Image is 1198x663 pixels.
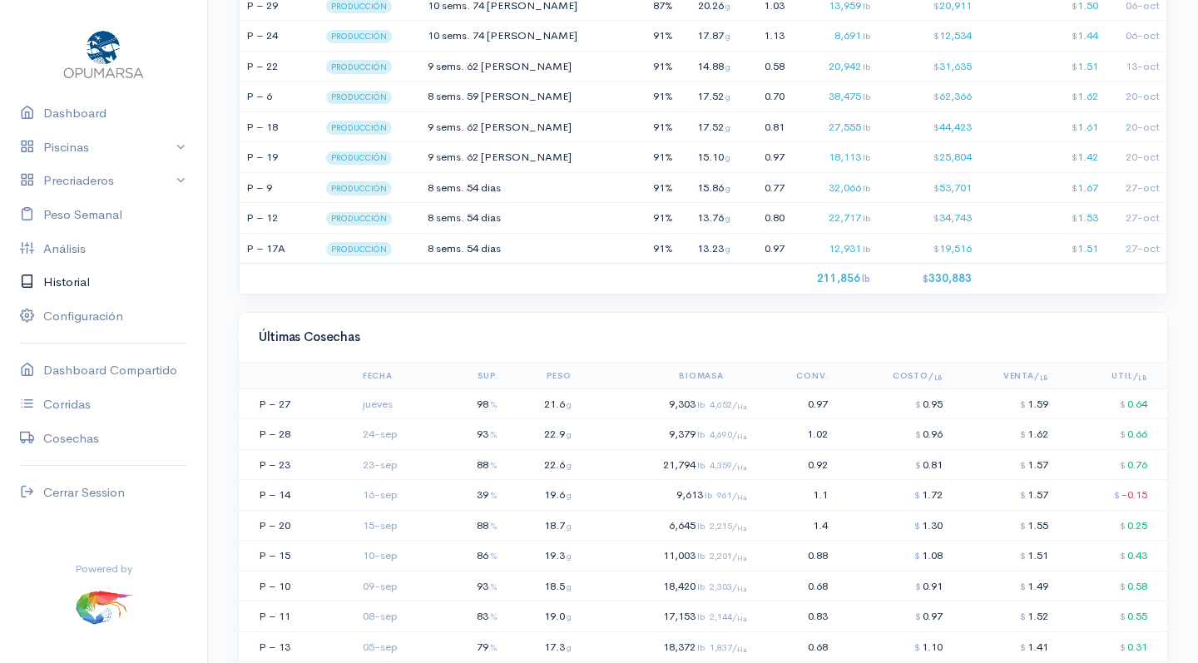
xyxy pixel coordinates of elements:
[807,427,828,441] span: 1.02
[428,210,464,225] span: 8 sems.
[477,518,498,532] span: 88
[567,398,572,410] small: g
[567,489,572,501] small: g
[710,398,747,410] span: 4,652/
[1072,212,1077,224] span: $
[1120,459,1126,471] span: $
[1114,487,1147,502] span: -0.15
[697,641,747,653] span: lb
[578,571,754,601] td: 18,420
[915,459,921,471] span: $
[817,271,870,285] span: 211,856
[1020,458,1048,472] span: 1.57
[578,363,754,389] th: Biomasa
[795,210,871,226] div: 22,717
[1072,61,1077,72] span: $
[863,30,870,42] span: lb
[239,419,332,450] td: P – 28
[504,541,577,571] td: 19.3
[725,91,730,102] span: g
[477,609,498,623] span: 83
[879,58,973,75] div: 31,635
[490,520,498,532] small: %
[490,398,498,410] small: %
[808,397,828,411] span: 0.97
[795,58,871,75] div: 20,942
[326,121,392,134] span: PRODUCCIÓN
[567,459,572,471] small: g
[1072,121,1077,133] span: $
[240,142,312,173] td: P – 19
[363,609,398,623] small: 08-sep
[240,203,312,234] td: P – 12
[863,121,870,133] span: lb
[879,210,973,226] div: 34,743
[643,149,674,166] div: 91%
[477,548,498,562] span: 86
[490,641,498,653] small: %
[643,180,674,196] div: 91%
[933,212,939,224] span: $
[467,120,572,134] span: 62 [PERSON_NAME]
[697,581,747,592] span: lb
[428,28,470,42] span: 10 sems.
[914,640,943,654] span: 1.10
[1126,120,1160,134] span: 20-oct
[326,181,392,195] span: PRODUCCIÓN
[363,640,398,654] small: 05-sep
[740,88,785,105] div: 0.70
[697,520,747,532] span: lb
[983,27,1100,44] div: 1.44
[443,363,504,389] th: Sup.
[504,631,577,662] td: 17.3
[862,273,870,284] span: lb
[863,91,870,102] span: lb
[717,489,747,501] span: 961/
[915,579,943,593] span: 0.91
[1120,397,1147,411] span: 0.64
[240,172,312,203] td: P – 9
[795,119,871,136] div: 27,555
[740,27,785,44] div: 1.13
[1020,581,1026,592] span: $
[504,363,577,389] th: Peso
[326,212,392,225] span: PRODUCCIÓN
[915,427,943,441] span: 0.96
[1126,28,1160,42] span: 06-oct
[915,581,921,592] span: $
[682,149,730,166] div: 15.10
[578,388,754,419] td: 9,303
[1120,609,1147,623] span: 0.55
[567,641,572,653] small: g
[490,459,498,471] small: %
[477,487,498,502] span: 39
[795,88,871,105] div: 38,475
[983,58,1100,75] div: 1.51
[504,388,577,419] td: 21.6
[879,27,973,44] div: 12,534
[1120,550,1126,562] span: $
[740,180,785,196] div: 0.77
[239,571,332,601] td: P – 10
[795,240,871,257] div: 12,931
[74,576,134,636] img: ...
[578,510,754,541] td: 6,645
[863,243,870,255] span: lb
[697,428,747,440] span: lb
[504,449,577,480] td: 22.6
[933,91,939,102] span: $
[983,149,1100,166] div: 1.42
[477,640,498,654] span: 79
[740,240,785,257] div: 0.97
[428,241,464,255] span: 8 sems.
[915,428,921,440] span: $
[863,212,870,224] span: lb
[467,210,501,225] span: 54 dias
[1040,374,1049,382] sub: LB
[933,182,939,194] span: $
[705,489,747,501] span: lb
[578,419,754,450] td: 9,379
[915,397,943,411] span: 0.95
[808,458,828,472] span: 0.92
[983,119,1100,136] div: 1.61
